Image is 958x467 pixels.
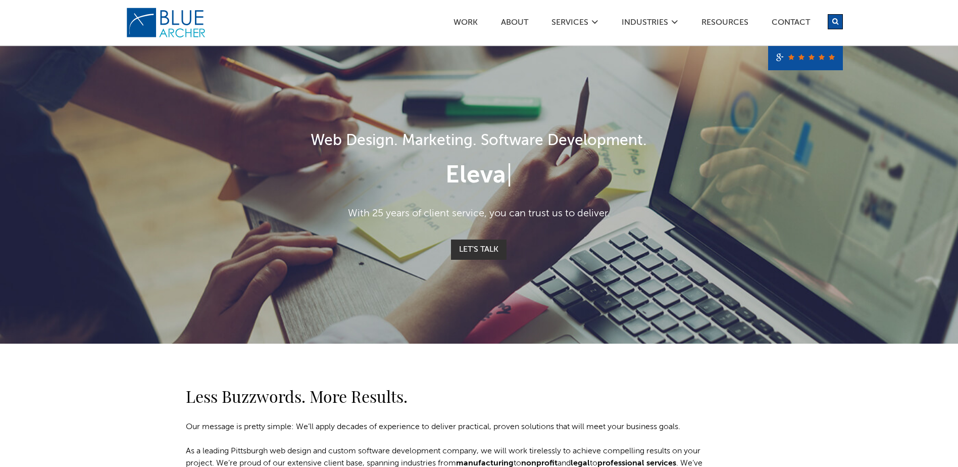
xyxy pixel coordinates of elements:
[186,130,772,153] h1: Web Design. Marketing. Software Development.
[551,19,589,29] a: SERVICES
[453,19,478,29] a: Work
[186,384,711,408] h2: Less Buzzwords. More Results.
[126,7,207,38] img: Blue Archer Logo
[451,240,507,260] a: Let's Talk
[500,19,529,29] a: ABOUT
[771,19,811,29] a: Contact
[186,421,711,433] p: Our message is pretty simple: We’ll apply decades of experience to deliver practical, proven solu...
[506,164,513,188] span: |
[621,19,669,29] a: Industries
[445,164,506,188] span: Eleva
[701,19,749,29] a: Resources
[186,206,772,221] p: With 25 years of client service, you can trust us to deliver.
